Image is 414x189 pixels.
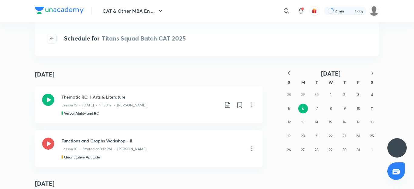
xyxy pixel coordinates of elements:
[329,148,332,152] abbr: October 29, 2025
[287,148,291,152] abbr: October 26, 2025
[353,131,363,141] button: October 24, 2025
[284,117,294,127] button: October 12, 2025
[35,130,263,167] a: Functions and Graphs Workshop - IILesson 10 • Started at 8:12 PM • [PERSON_NAME]Quantitative Apti...
[339,145,349,155] button: October 30, 2025
[342,134,346,138] abbr: October 23, 2025
[343,80,346,85] abbr: Thursday
[353,145,363,155] button: October 31, 2025
[370,120,374,124] abbr: October 18, 2025
[64,34,186,44] h4: Schedule for
[367,131,377,141] button: October 25, 2025
[301,120,304,124] abbr: October 13, 2025
[302,106,304,111] abbr: October 6, 2025
[312,8,317,14] img: avatar
[353,90,363,99] button: October 3, 2025
[348,8,354,14] img: streak
[312,145,322,155] button: October 28, 2025
[309,6,319,16] button: avatar
[62,138,243,144] h3: Functions and Graphs Workshop - II
[102,34,186,42] span: Titans Squad Batch CAT 2025
[35,7,84,14] img: Company Logo
[339,90,349,99] button: October 2, 2025
[284,145,294,155] button: October 26, 2025
[298,117,308,127] button: October 13, 2025
[284,104,294,113] button: October 5, 2025
[326,90,336,99] button: October 1, 2025
[357,106,360,111] abbr: October 10, 2025
[298,131,308,141] button: October 20, 2025
[330,92,331,97] abbr: October 1, 2025
[371,106,373,111] abbr: October 11, 2025
[329,120,332,124] abbr: October 15, 2025
[284,131,294,141] button: October 19, 2025
[64,154,100,160] h5: Quantitative Aptitude
[367,117,377,127] button: October 18, 2025
[62,103,146,108] p: Lesson 15 • [DATE] • 1h 50m • [PERSON_NAME]
[35,70,55,79] h4: [DATE]
[321,69,341,77] span: [DATE]
[315,120,318,124] abbr: October 14, 2025
[344,106,346,111] abbr: October 9, 2025
[367,90,377,99] button: October 4, 2025
[371,80,373,85] abbr: Saturday
[326,131,336,141] button: October 22, 2025
[312,117,322,127] button: October 14, 2025
[329,134,332,138] abbr: October 22, 2025
[35,7,84,15] a: Company Logo
[367,104,377,113] button: October 11, 2025
[353,117,363,127] button: October 17, 2025
[369,6,379,16] img: chirag
[312,131,322,141] button: October 21, 2025
[339,131,349,141] button: October 23, 2025
[343,92,345,97] abbr: October 2, 2025
[354,104,363,113] button: October 10, 2025
[370,134,374,138] abbr: October 25, 2025
[301,80,305,85] abbr: Monday
[288,106,290,111] abbr: October 5, 2025
[312,104,322,113] button: October 7, 2025
[326,145,336,155] button: October 29, 2025
[357,148,360,152] abbr: October 31, 2025
[316,80,318,85] abbr: Tuesday
[357,92,359,97] abbr: October 3, 2025
[356,134,360,138] abbr: October 24, 2025
[62,94,219,100] h3: Thematic RC: 1 Arts & Literature
[371,92,373,97] abbr: October 4, 2025
[326,104,336,113] button: October 8, 2025
[316,106,318,111] abbr: October 7, 2025
[330,106,332,111] abbr: October 8, 2025
[301,148,305,152] abbr: October 27, 2025
[298,104,308,113] button: October 6, 2025
[340,104,349,113] button: October 9, 2025
[343,120,346,124] abbr: October 16, 2025
[357,120,360,124] abbr: October 17, 2025
[393,144,401,152] img: ttu
[62,146,147,152] p: Lesson 10 • Started at 8:12 PM • [PERSON_NAME]
[295,70,366,77] button: [DATE]
[342,148,346,152] abbr: October 30, 2025
[329,80,333,85] abbr: Wednesday
[357,80,359,85] abbr: Friday
[288,80,290,85] abbr: Sunday
[64,110,99,116] h5: Verbal Ability and RC
[301,134,305,138] abbr: October 20, 2025
[339,117,349,127] button: October 16, 2025
[35,86,263,123] a: Thematic RC: 1 Arts & LiteratureLesson 15 • [DATE] • 1h 50m • [PERSON_NAME]Verbal Ability and RC
[315,134,318,138] abbr: October 21, 2025
[288,120,291,124] abbr: October 12, 2025
[326,117,336,127] button: October 15, 2025
[298,145,308,155] button: October 27, 2025
[287,134,291,138] abbr: October 19, 2025
[99,5,168,17] button: CAT & Other MBA En ...
[315,148,319,152] abbr: October 28, 2025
